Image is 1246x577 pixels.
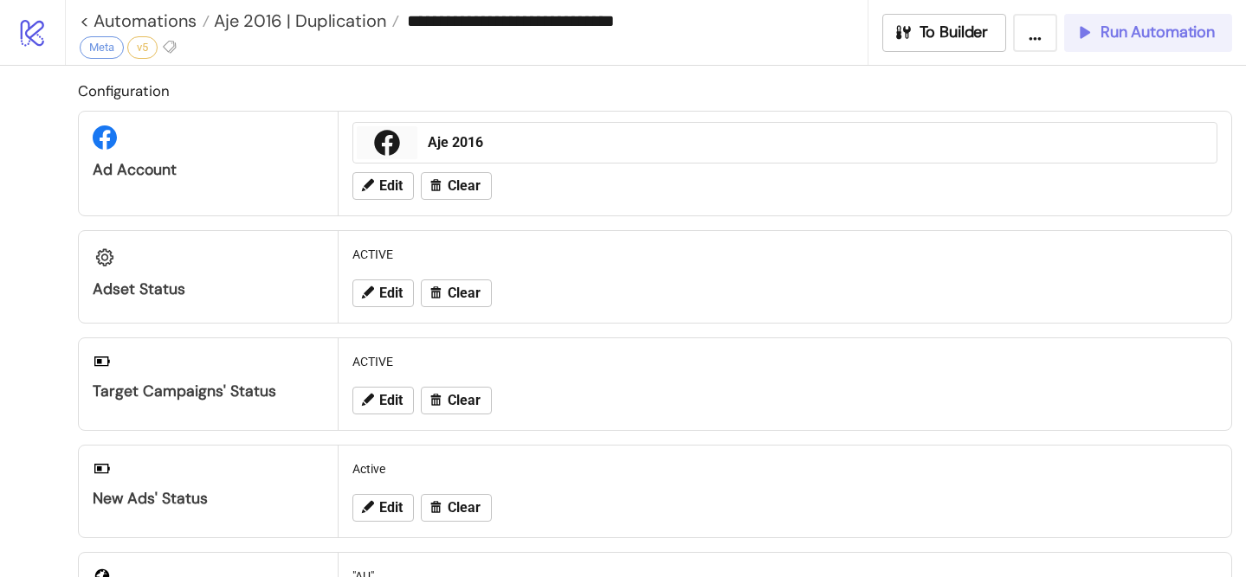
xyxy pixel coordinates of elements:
[421,494,492,522] button: Clear
[920,22,989,42] span: To Builder
[379,500,403,516] span: Edit
[352,494,414,522] button: Edit
[80,12,210,29] a: < Automations
[352,172,414,200] button: Edit
[1064,14,1232,52] button: Run Automation
[93,279,324,299] div: Adset Status
[345,238,1224,271] div: ACTIVE
[448,500,481,516] span: Clear
[379,285,403,301] span: Edit
[352,279,414,307] button: Edit
[1013,14,1057,52] button: ...
[78,80,1232,102] h2: Configuration
[379,178,403,194] span: Edit
[80,36,124,59] div: Meta
[421,172,492,200] button: Clear
[127,36,158,59] div: v5
[421,279,492,307] button: Clear
[210,12,399,29] a: Aje 2016 | Duplication
[421,387,492,414] button: Clear
[448,178,481,194] span: Clear
[379,393,403,408] span: Edit
[882,14,1007,52] button: To Builder
[93,160,324,180] div: Ad Account
[345,452,1224,485] div: Active
[352,387,414,414] button: Edit
[1101,22,1215,42] span: Run Automation
[93,489,324,509] div: New Ads' Status
[93,381,324,401] div: Target Campaigns' Status
[345,345,1224,378] div: ACTIVE
[448,393,481,408] span: Clear
[448,285,481,301] span: Clear
[210,10,386,32] span: Aje 2016 | Duplication
[428,133,1206,152] div: Aje 2016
